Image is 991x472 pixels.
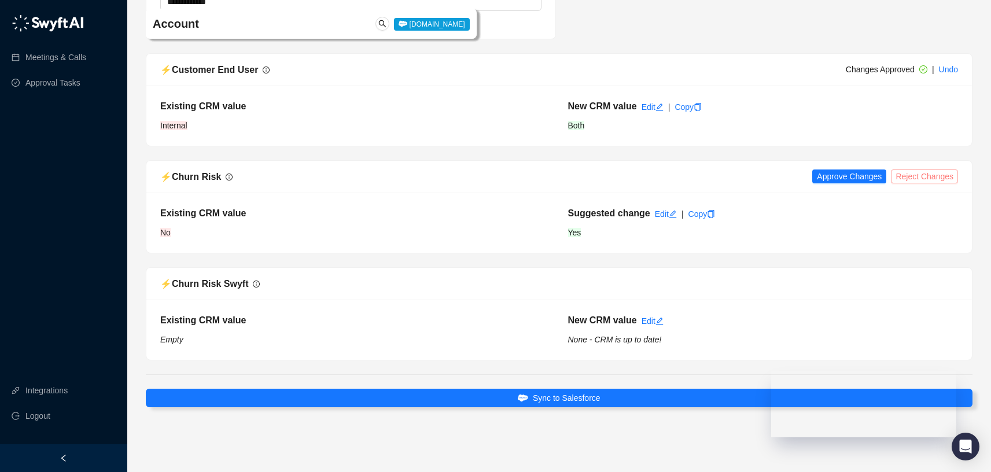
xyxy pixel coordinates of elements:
[253,281,260,287] span: info-circle
[642,102,664,112] a: Edit
[60,454,68,462] span: left
[226,174,233,180] span: info-circle
[160,228,171,237] span: No
[952,433,979,460] div: Open Intercom Messenger
[25,379,68,402] a: Integrations
[817,170,882,183] span: Approve Changes
[25,71,80,94] a: Approval Tasks
[896,170,953,183] span: Reject Changes
[919,65,927,73] span: check-circle
[668,101,671,113] div: |
[932,65,934,74] span: |
[394,19,469,28] a: [DOMAIN_NAME]
[160,335,183,344] i: Empty
[681,208,684,220] div: |
[655,317,664,325] span: edit
[153,16,334,32] h4: Account
[568,335,662,344] i: None - CRM is up to date!
[688,209,716,219] a: Copy
[568,314,637,327] h5: New CRM value
[160,314,551,327] h5: Existing CRM value
[160,65,258,75] span: ⚡️ Customer End User
[160,172,221,182] span: ⚡️ Churn Risk
[694,103,702,111] span: copy
[655,209,677,219] a: Edit
[675,102,702,112] a: Copy
[25,404,50,427] span: Logout
[394,18,469,31] span: [DOMAIN_NAME]
[12,14,84,32] img: logo-05li4sbe.png
[378,20,386,28] span: search
[891,169,958,183] button: Reject Changes
[707,210,715,218] span: copy
[160,121,187,130] span: Internal
[160,207,551,220] h5: Existing CRM value
[263,67,270,73] span: info-circle
[146,389,972,407] button: Sync to Salesforce
[568,121,585,130] span: Both
[655,103,664,111] span: edit
[568,99,637,113] h5: New CRM value
[669,210,677,218] span: edit
[25,46,86,69] a: Meetings & Calls
[160,279,248,289] span: ⚡️ Churn Risk Swyft
[642,316,664,326] a: Edit
[771,371,956,437] iframe: Swyft AI Status
[812,169,886,183] button: Approve Changes
[12,412,20,420] span: logout
[533,392,601,404] span: Sync to Salesforce
[939,65,958,74] a: Undo
[568,207,650,220] h5: Suggested change
[160,99,551,113] h5: Existing CRM value
[846,65,915,74] span: Changes Approved
[568,228,581,237] span: Yes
